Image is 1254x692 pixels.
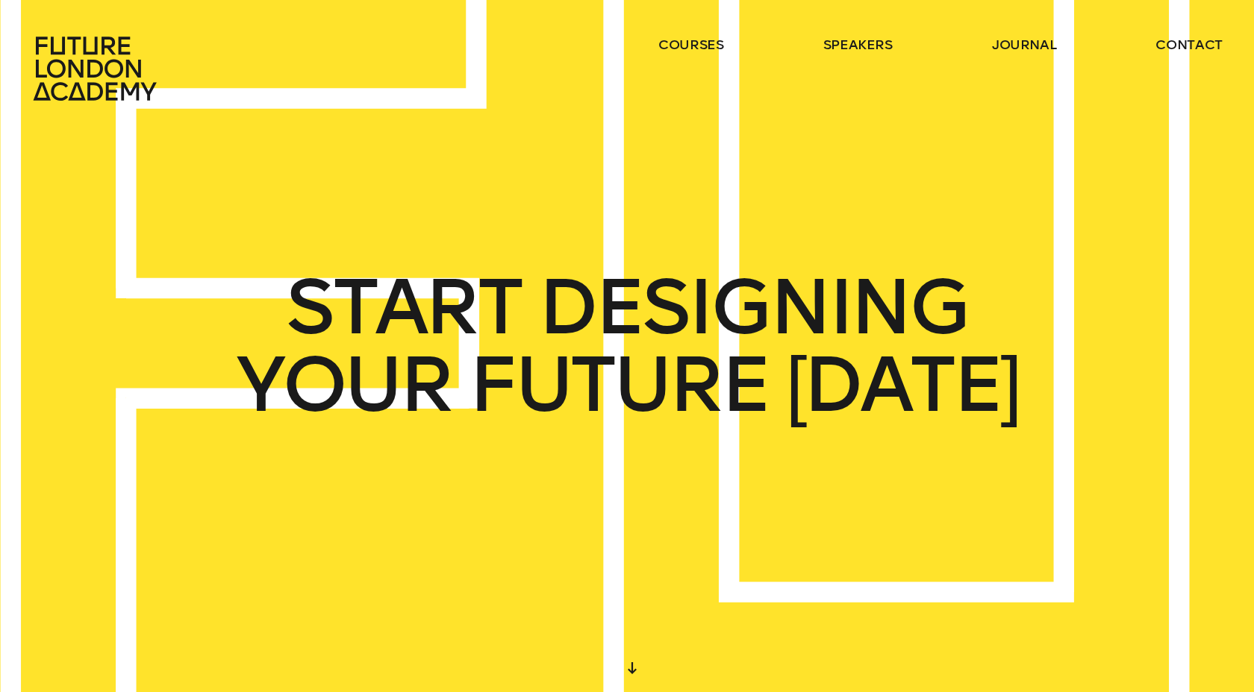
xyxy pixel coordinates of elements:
a: courses [658,36,724,54]
a: journal [992,36,1057,54]
span: YOUR [236,346,452,424]
span: [DATE] [786,346,1019,424]
a: contact [1155,36,1223,54]
span: DESIGNING [538,268,968,346]
span: START [286,268,521,346]
a: speakers [823,36,893,54]
span: FUTURE [469,346,769,424]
